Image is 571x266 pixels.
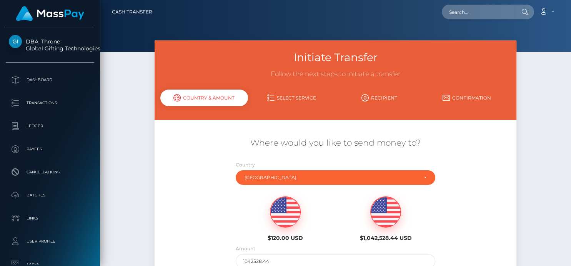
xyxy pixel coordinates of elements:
a: Transactions [6,93,94,113]
label: Country [236,161,255,168]
p: Cancellations [9,166,91,178]
p: User Profile [9,236,91,247]
a: Select Service [248,91,336,105]
button: United States [236,170,435,185]
h6: $120.00 USD [241,235,330,241]
span: DBA: Throne Global Gifting Technologies Inc [6,38,94,52]
a: Ledger [6,116,94,136]
p: Transactions [9,97,91,109]
div: [GEOGRAPHIC_DATA] [245,175,418,181]
p: Links [9,213,91,224]
img: USD.png [371,197,401,228]
img: USD.png [270,197,300,228]
label: Amount [236,245,255,252]
a: Links [6,209,94,228]
a: Batches [6,186,94,205]
a: Recipient [335,91,423,105]
p: Dashboard [9,74,91,86]
h5: Where would you like to send money to? [160,137,511,149]
p: Batches [9,190,91,201]
p: Ledger [9,120,91,132]
img: Global Gifting Technologies Inc [9,35,22,48]
a: Cash Transfer [112,4,152,20]
h6: $1,042,528.44 USD [341,235,430,241]
a: Dashboard [6,70,94,90]
p: Payees [9,143,91,155]
a: Cancellations [6,163,94,182]
h3: Follow the next steps to initiate a transfer [160,70,511,79]
a: User Profile [6,232,94,251]
div: Country & Amount [160,90,248,106]
input: Search... [442,5,514,19]
a: Payees [6,140,94,159]
img: MassPay Logo [16,6,84,21]
a: Confirmation [423,91,511,105]
h3: Initiate Transfer [160,50,511,65]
